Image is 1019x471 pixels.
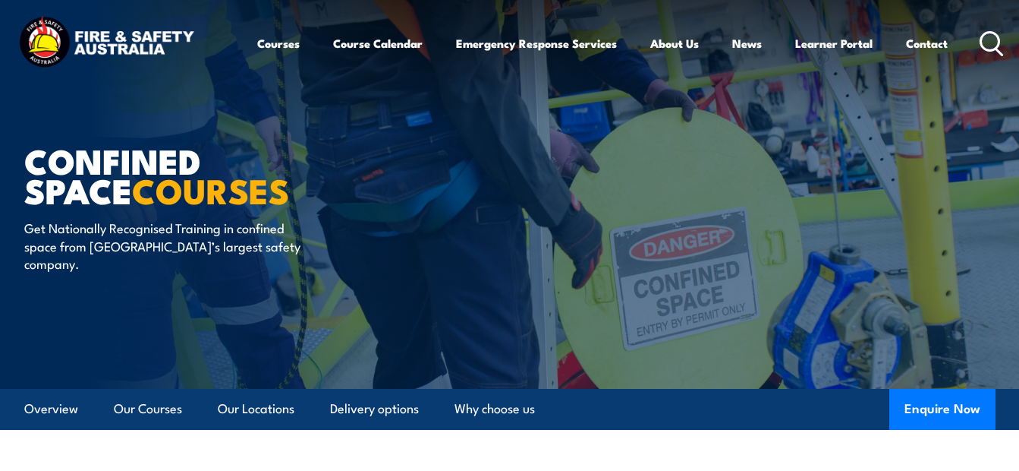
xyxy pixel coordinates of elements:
[454,389,535,429] a: Why choose us
[24,219,301,272] p: Get Nationally Recognised Training in confined space from [GEOGRAPHIC_DATA]’s largest safety comp...
[333,25,423,62] a: Course Calendar
[330,389,419,429] a: Delivery options
[257,25,300,62] a: Courses
[218,389,294,429] a: Our Locations
[889,389,995,430] button: Enquire Now
[456,25,617,62] a: Emergency Response Services
[906,25,948,62] a: Contact
[132,163,289,216] strong: COURSES
[732,25,762,62] a: News
[24,145,399,204] h1: Confined Space
[650,25,699,62] a: About Us
[795,25,873,62] a: Learner Portal
[114,389,182,429] a: Our Courses
[24,389,78,429] a: Overview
